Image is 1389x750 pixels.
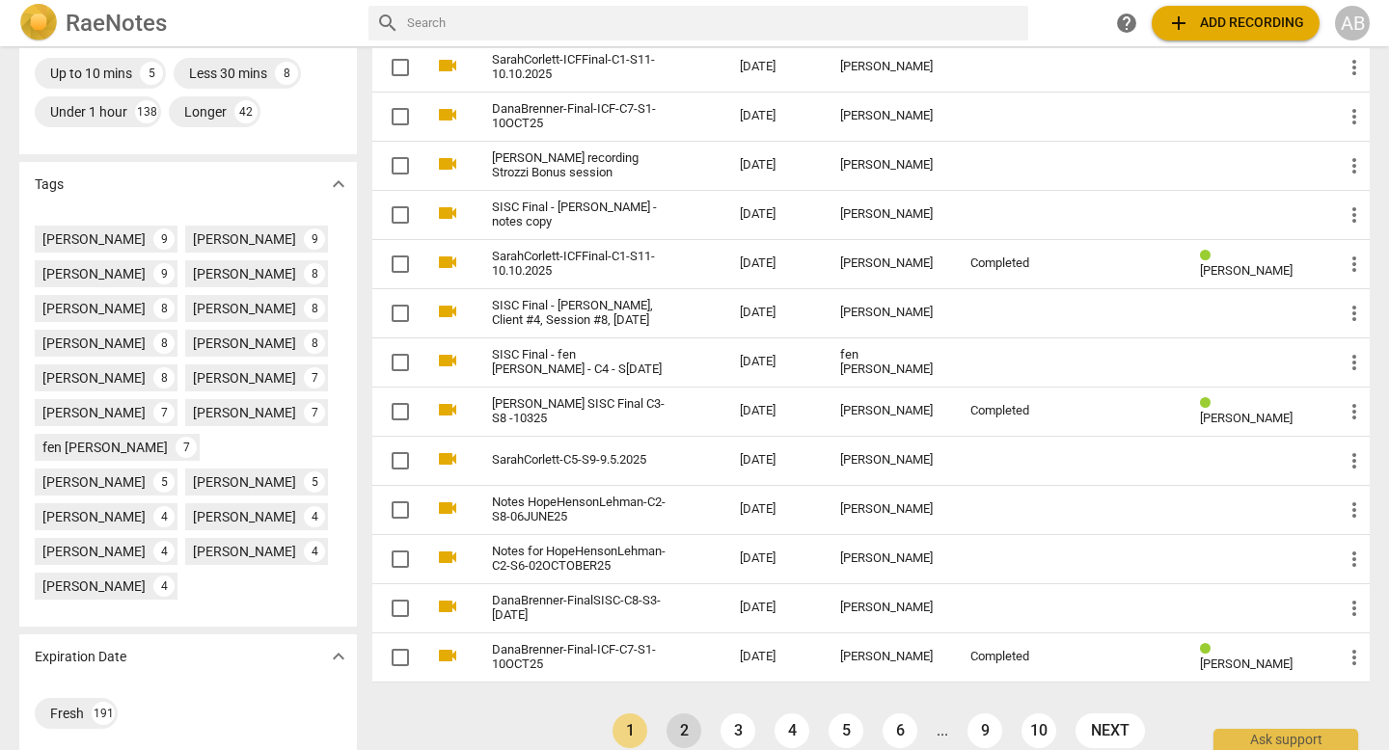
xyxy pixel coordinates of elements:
[436,496,459,520] span: videocam
[327,645,350,668] span: expand_more
[42,576,146,596] div: [PERSON_NAME]
[92,702,115,725] div: 191
[193,264,296,283] div: [PERSON_NAME]
[829,713,863,748] a: Page 5
[304,263,325,284] div: 8
[436,300,459,323] span: videocam
[970,650,1064,664] div: Completed
[840,109,939,123] div: [PERSON_NAME]
[304,506,325,527] div: 4
[492,151,670,180] a: [PERSON_NAME] recording Strozzi Bonus session
[189,64,267,83] div: Less 30 mins
[176,437,197,458] div: 7
[436,546,459,569] span: videocam
[153,228,175,250] div: 9
[840,404,939,418] div: [PERSON_NAME]
[775,713,809,748] a: Page 4
[153,541,175,562] div: 4
[840,650,939,664] div: [PERSON_NAME]
[42,299,146,318] div: [PERSON_NAME]
[153,367,175,388] div: 8
[1335,6,1370,40] button: AB
[1343,646,1366,669] span: more_vert
[721,713,755,748] a: Page 3
[1200,396,1218,411] span: Review status: completed
[724,42,825,92] td: [DATE]
[184,102,227,121] div: Longer
[304,298,325,319] div: 8
[724,92,825,141] td: [DATE]
[193,472,296,492] div: [PERSON_NAME]
[840,158,939,173] div: [PERSON_NAME]
[42,403,146,422] div: [PERSON_NAME]
[840,601,939,615] div: [PERSON_NAME]
[436,152,459,175] span: videocam
[50,64,132,83] div: Up to 10 mins
[724,632,825,682] td: [DATE]
[193,229,296,249] div: [PERSON_NAME]
[436,54,459,77] span: videocam
[153,576,175,597] div: 4
[613,713,647,748] a: Page 1 is your current page
[724,534,825,583] td: [DATE]
[840,348,939,377] div: fen [PERSON_NAME]
[327,173,350,196] span: expand_more
[840,207,939,222] div: [PERSON_NAME]
[724,337,825,387] td: [DATE]
[42,229,146,249] div: [PERSON_NAME]
[304,228,325,250] div: 9
[304,402,325,423] div: 7
[193,403,296,422] div: [PERSON_NAME]
[492,643,670,672] a: DanaBrenner-Final-ICF-C7-S1-10OCT25
[1115,12,1138,35] span: help
[304,471,325,493] div: 5
[840,60,939,74] div: [PERSON_NAME]
[1167,12,1304,35] span: Add recording
[1343,253,1366,276] span: more_vert
[275,62,298,85] div: 8
[492,102,670,131] a: DanaBrenner-Final-ICF-C7-S1-10OCT25
[42,472,146,492] div: [PERSON_NAME]
[492,453,670,468] a: SarahCorlett-C5-S9-9.5.2025
[324,170,353,199] button: Show more
[840,453,939,468] div: [PERSON_NAME]
[193,368,296,388] div: [PERSON_NAME]
[35,174,64,195] p: Tags
[50,704,84,723] div: Fresh
[42,542,146,561] div: [PERSON_NAME]
[1167,12,1190,35] span: add
[724,239,825,288] td: [DATE]
[42,334,146,353] div: [PERSON_NAME]
[1200,642,1218,656] span: Review status: completed
[153,506,175,527] div: 4
[1343,498,1366,522] span: more_vert
[883,713,917,748] a: Page 6
[1343,400,1366,423] span: more_vert
[436,103,459,126] span: videocam
[153,471,175,493] div: 5
[1343,56,1366,79] span: more_vert
[492,250,670,279] a: SarahCorlett-ICFFinal-C1-S11-10.10.2025
[436,201,459,225] span: videocam
[436,251,459,274] span: videocam
[1021,713,1056,748] a: Page 10
[1343,449,1366,472] span: more_vert
[436,447,459,470] span: videocam
[304,541,325,562] div: 4
[66,10,167,37] h2: RaeNotes
[1200,656,1293,671] span: [PERSON_NAME]
[724,583,825,632] td: [DATE]
[840,551,939,566] div: [PERSON_NAME]
[937,722,948,739] li: ...
[492,201,670,229] a: SISC Final - [PERSON_NAME] -notes copy
[436,398,459,421] span: videocam
[19,4,58,42] img: Logo
[1200,249,1218,263] span: Review status: completed
[1200,411,1293,425] span: [PERSON_NAME]
[193,299,296,318] div: [PERSON_NAME]
[153,333,175,354] div: 8
[840,256,939,271] div: [PERSON_NAME]
[42,507,146,526] div: [PERSON_NAME]
[1213,729,1358,750] div: Ask support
